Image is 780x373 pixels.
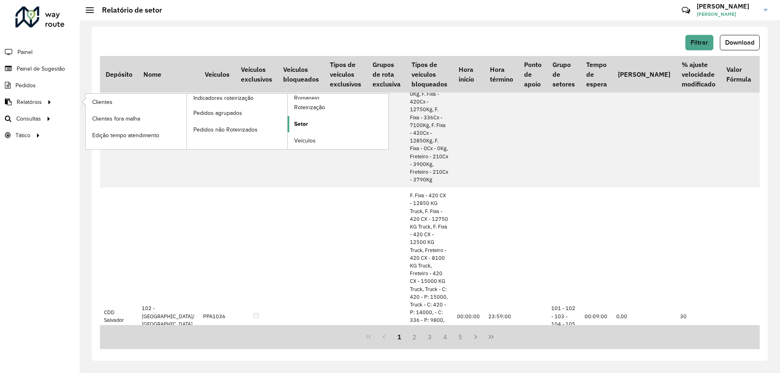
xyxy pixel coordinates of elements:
[406,56,453,93] th: Tipos de veículos bloqueados
[453,56,484,93] th: Hora início
[720,35,760,50] button: Download
[17,48,32,56] span: Painel
[697,2,758,10] h3: [PERSON_NAME]
[484,56,518,93] th: Hora término
[294,103,325,112] span: Roteirização
[187,94,389,149] a: Romaneio
[100,56,138,93] th: Depósito
[86,110,186,127] a: Clientes fora malha
[17,65,65,73] span: Painel de Sugestão
[235,56,277,93] th: Veículos exclusivos
[547,56,581,93] th: Grupo de setores
[187,121,288,138] a: Pedidos não Roteirizados
[277,56,324,93] th: Veículos bloqueados
[92,131,159,140] span: Edição tempo atendimento
[721,56,756,93] th: Valor Fórmula
[422,329,438,345] button: 3
[453,329,468,345] button: 5
[15,81,36,90] span: Pedidos
[676,56,721,93] th: % ajuste velocidade modificado
[94,6,162,15] h2: Relatório de setor
[392,329,407,345] button: 1
[294,136,316,145] span: Veículos
[677,2,695,19] a: Contato Rápido
[288,116,388,132] a: Setor
[468,329,483,345] button: Next Page
[92,98,113,106] span: Clientes
[288,133,388,149] a: Veículos
[294,120,308,128] span: Setor
[86,94,288,149] a: Indicadores roteirização
[92,114,140,123] span: Clientes fora malha
[16,114,41,123] span: Consultas
[193,125,258,134] span: Pedidos não Roteirizados
[407,329,422,345] button: 2
[325,56,367,93] th: Tipos de veículos exclusivos
[193,94,253,102] span: Indicadores roteirização
[725,39,754,46] span: Download
[518,56,547,93] th: Ponto de apoio
[86,94,186,110] a: Clientes
[612,56,676,93] th: [PERSON_NAME]
[193,109,242,117] span: Pedidos agrupados
[697,11,758,18] span: [PERSON_NAME]
[86,127,186,143] a: Edição tempo atendimento
[15,131,30,140] span: Tático
[294,94,319,102] span: Romaneio
[483,329,499,345] button: Last Page
[581,56,612,93] th: Tempo de espera
[438,329,453,345] button: 4
[685,35,713,50] button: Filtrar
[187,105,288,121] a: Pedidos agrupados
[138,56,199,93] th: Nome
[199,56,235,93] th: Veículos
[288,99,388,116] a: Roteirização
[691,39,708,46] span: Filtrar
[367,56,406,93] th: Grupos de rota exclusiva
[17,98,42,106] span: Relatórios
